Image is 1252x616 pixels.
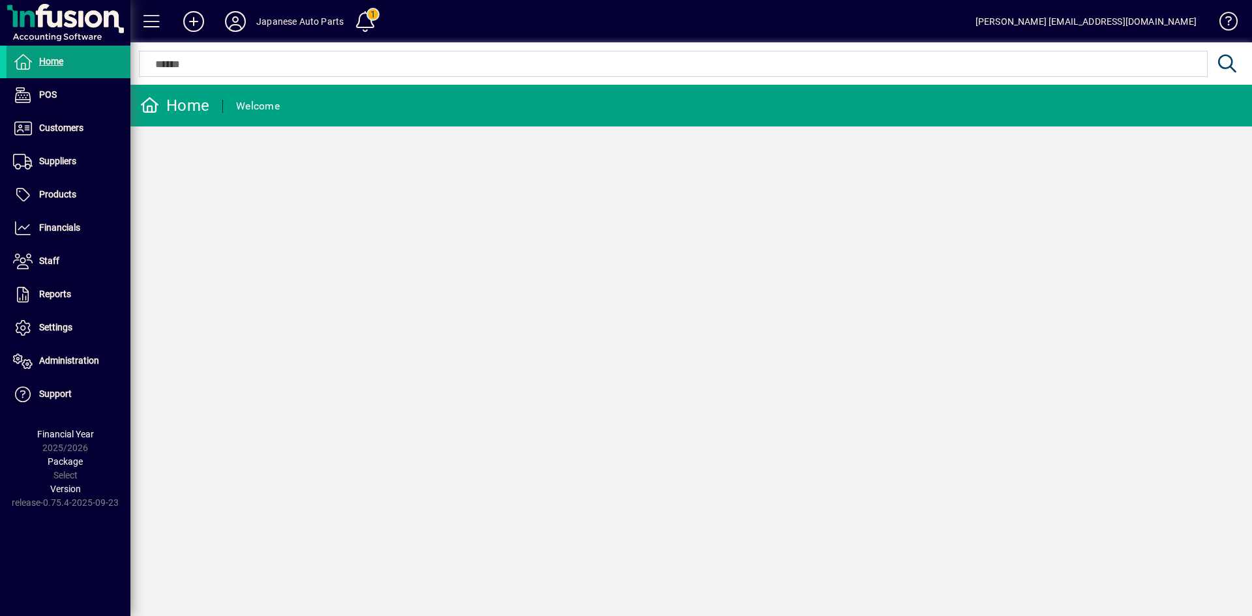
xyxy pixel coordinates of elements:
[39,222,80,233] span: Financials
[7,112,130,145] a: Customers
[39,89,57,100] span: POS
[7,278,130,311] a: Reports
[7,378,130,411] a: Support
[7,312,130,344] a: Settings
[39,322,72,332] span: Settings
[256,11,344,32] div: Japanese Auto Parts
[48,456,83,467] span: Package
[39,389,72,399] span: Support
[236,96,280,117] div: Welcome
[39,256,59,266] span: Staff
[7,79,130,111] a: POS
[140,95,209,116] div: Home
[39,56,63,66] span: Home
[7,179,130,211] a: Products
[39,289,71,299] span: Reports
[7,212,130,244] a: Financials
[1210,3,1236,45] a: Knowledge Base
[7,245,130,278] a: Staff
[7,145,130,178] a: Suppliers
[976,11,1197,32] div: [PERSON_NAME] [EMAIL_ADDRESS][DOMAIN_NAME]
[37,429,94,439] span: Financial Year
[173,10,215,33] button: Add
[39,156,76,166] span: Suppliers
[50,484,81,494] span: Version
[39,189,76,199] span: Products
[215,10,256,33] button: Profile
[7,345,130,377] a: Administration
[39,123,83,133] span: Customers
[39,355,99,366] span: Administration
